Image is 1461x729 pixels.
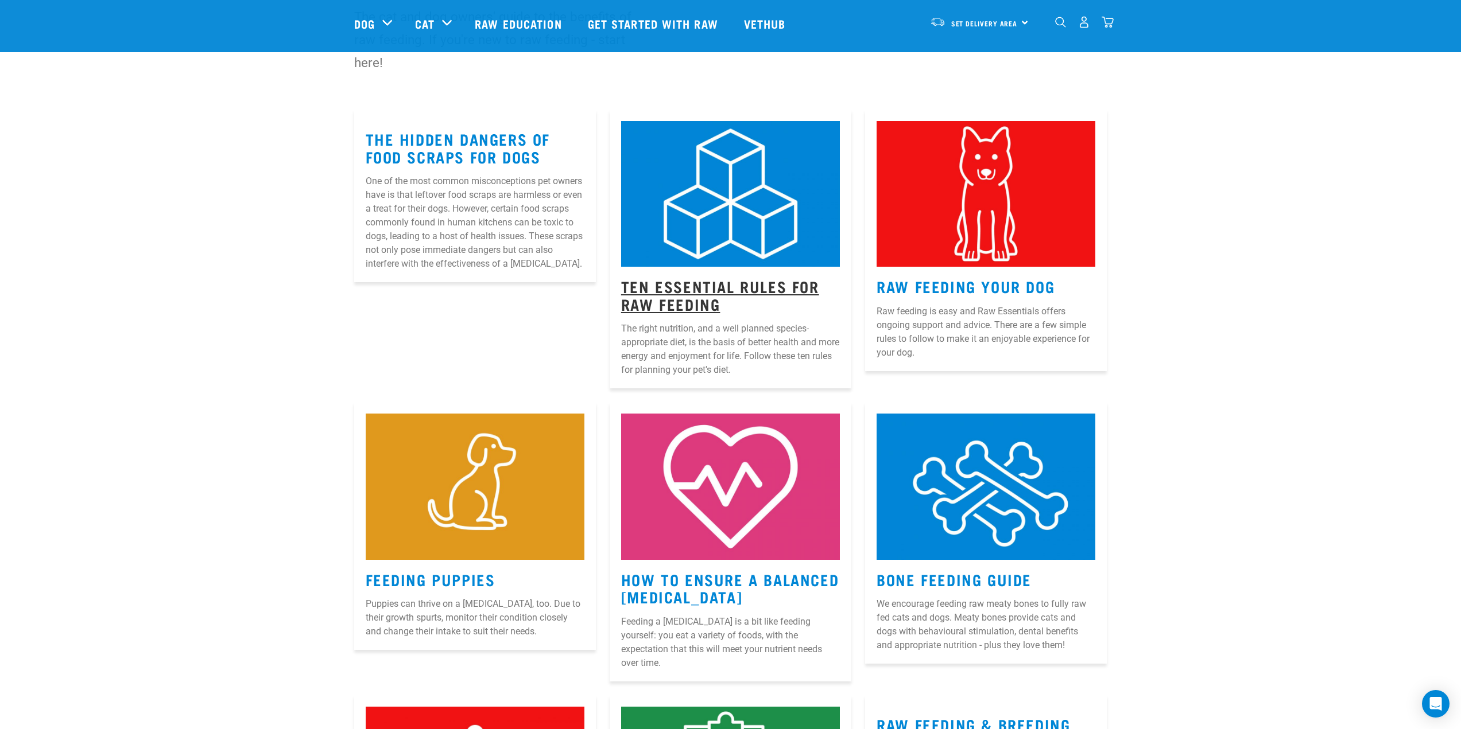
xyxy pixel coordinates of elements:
[877,575,1032,583] a: Bone Feeding Guide
[366,174,584,271] p: One of the most common misconceptions pet owners have is that leftover food scraps are harmless o...
[366,597,584,638] p: Puppies can thrive on a [MEDICAL_DATA], too. Due to their growth spurts, monitor their condition ...
[621,121,840,267] img: 1.jpg
[576,1,733,46] a: Get started with Raw
[1422,690,1450,718] div: Open Intercom Messenger
[366,575,495,583] a: Feeding Puppies
[621,322,840,377] p: The right nutrition, and a well planned species-appropriate diet, is the basis of better health a...
[415,15,435,32] a: Cat
[621,414,840,559] img: 5.jpg
[877,305,1095,360] p: Raw feeding is easy and Raw Essentials offers ongoing support and advice. There are a few simple ...
[366,414,584,559] img: Puppy-Icon.jpg
[930,17,945,27] img: van-moving.png
[463,1,576,46] a: Raw Education
[951,21,1018,25] span: Set Delivery Area
[877,121,1095,267] img: 2.jpg
[621,575,839,601] a: How to Ensure a Balanced [MEDICAL_DATA]
[733,1,800,46] a: Vethub
[366,134,551,161] a: The Hidden Dangers of Food Scraps for Dogs
[621,615,840,670] p: Feeding a [MEDICAL_DATA] is a bit like feeding yourself: you eat a variety of foods, with the exp...
[354,15,375,32] a: Dog
[877,720,1070,728] a: Raw Feeding & Breeding
[877,282,1055,290] a: Raw Feeding Your Dog
[877,597,1095,652] p: We encourage feeding raw meaty bones to fully raw fed cats and dogs. Meaty bones provide cats and...
[621,282,819,308] a: Ten Essential Rules for Raw Feeding
[1055,17,1066,28] img: home-icon-1@2x.png
[877,414,1095,559] img: 6.jpg
[1078,16,1090,28] img: user.png
[1102,16,1114,28] img: home-icon@2x.png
